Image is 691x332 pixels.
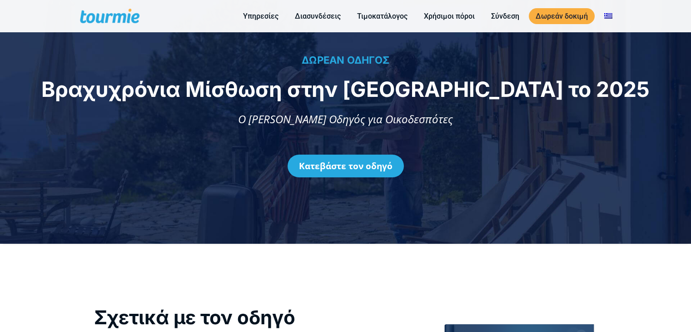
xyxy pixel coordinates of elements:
a: Σύνδεση [484,10,526,22]
a: Υπηρεσίες [236,10,285,22]
a: Κατεβάστε τον οδηγό [288,155,404,177]
div: Σχετικά με τον οδηγό [94,305,423,330]
a: Διασυνδέσεις [288,10,348,22]
span: ΔΩΡΕΑΝ ΟΔΗΓΟΣ [302,54,389,66]
span: Βραχυχρόνια Μίσθωση στην [GEOGRAPHIC_DATA] το 2025 [41,76,650,102]
span: Ο [PERSON_NAME] Οδηγός για Οικοδεσπότες [238,111,453,126]
a: Τιμοκατάλογος [350,10,414,22]
a: Δωρεάν δοκιμή [529,8,595,24]
a: Χρήσιμοι πόροι [417,10,482,22]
